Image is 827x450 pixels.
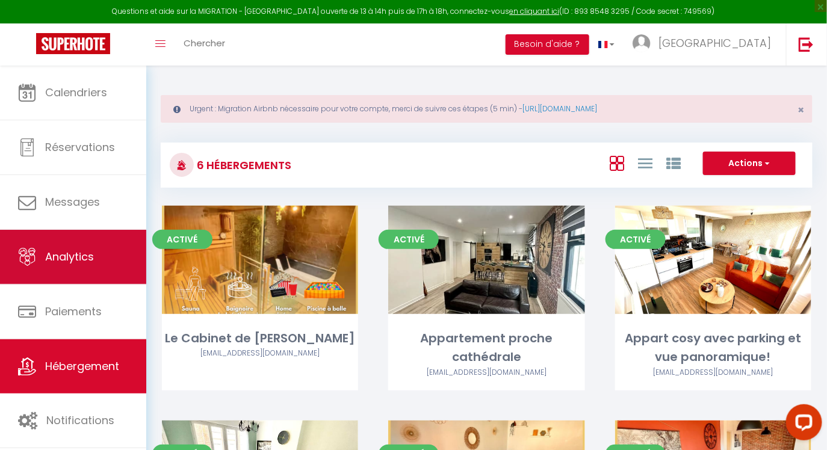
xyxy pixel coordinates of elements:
span: Calendriers [45,85,107,100]
button: Close [798,105,805,116]
a: Editer [677,248,749,272]
a: Editer [450,248,522,272]
div: Le Cabinet de [PERSON_NAME] [162,329,358,348]
img: ... [633,34,651,52]
span: Paiements [45,304,102,319]
a: Vue en Box [610,153,624,173]
span: Analytics [45,249,94,264]
span: Activé [606,230,666,249]
span: Messages [45,194,100,209]
a: Vue par Groupe [666,153,681,173]
a: Editer [224,248,296,272]
span: × [798,102,805,117]
a: Vue en Liste [638,153,652,173]
a: ... [GEOGRAPHIC_DATA] [624,23,786,66]
div: Airbnb [162,348,358,359]
span: Activé [152,230,212,249]
button: Actions [703,152,796,176]
span: Hébergement [45,359,119,374]
a: en cliquant ici [510,6,560,16]
a: [URL][DOMAIN_NAME] [522,103,597,114]
span: Chercher [184,37,225,49]
img: logout [799,37,814,52]
span: Notifications [46,413,114,428]
h3: 6 Hébergements [194,152,291,179]
img: Super Booking [36,33,110,54]
span: [GEOGRAPHIC_DATA] [658,35,771,51]
div: Airbnb [388,367,584,378]
iframe: LiveChat chat widget [776,399,827,450]
span: Activé [379,230,439,249]
div: Appartement proche cathédrale [388,329,584,367]
div: Appart cosy avec parking et vue panoramique! [615,329,811,367]
div: Urgent : Migration Airbnb nécessaire pour votre compte, merci de suivre ces étapes (5 min) - [161,95,813,123]
span: Réservations [45,140,115,155]
a: Chercher [175,23,234,66]
button: Besoin d'aide ? [506,34,589,55]
div: Airbnb [615,367,811,378]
